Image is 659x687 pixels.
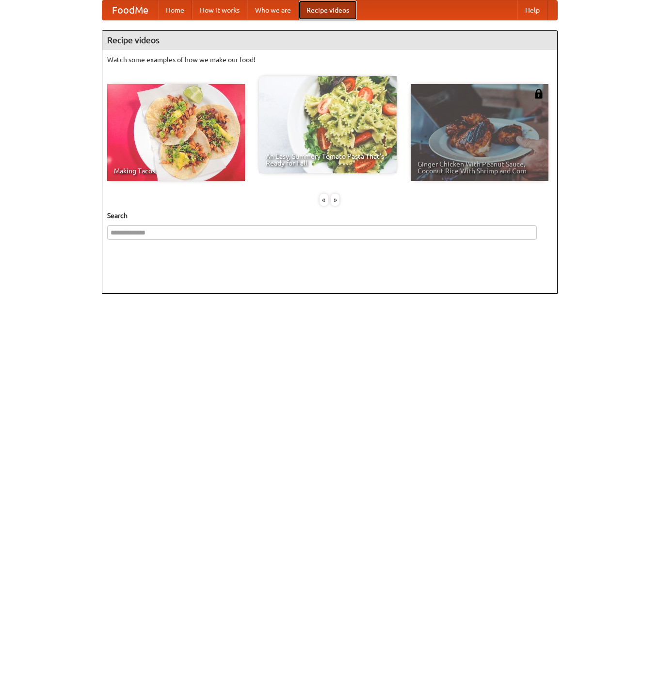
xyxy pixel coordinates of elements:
div: « [320,194,328,206]
a: Help [517,0,547,20]
img: 483408.png [534,89,544,99]
span: Making Tacos [114,168,238,174]
a: Who we are [247,0,299,20]
h5: Search [107,211,552,220]
div: » [331,194,339,206]
a: Home [158,0,192,20]
h4: Recipe videos [102,31,557,50]
a: How it works [192,0,247,20]
a: An Easy, Summery Tomato Pasta That's Ready for Fall [259,76,397,173]
span: An Easy, Summery Tomato Pasta That's Ready for Fall [266,153,390,167]
a: Making Tacos [107,84,245,181]
a: Recipe videos [299,0,357,20]
p: Watch some examples of how we make our food! [107,55,552,65]
a: FoodMe [102,0,158,20]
